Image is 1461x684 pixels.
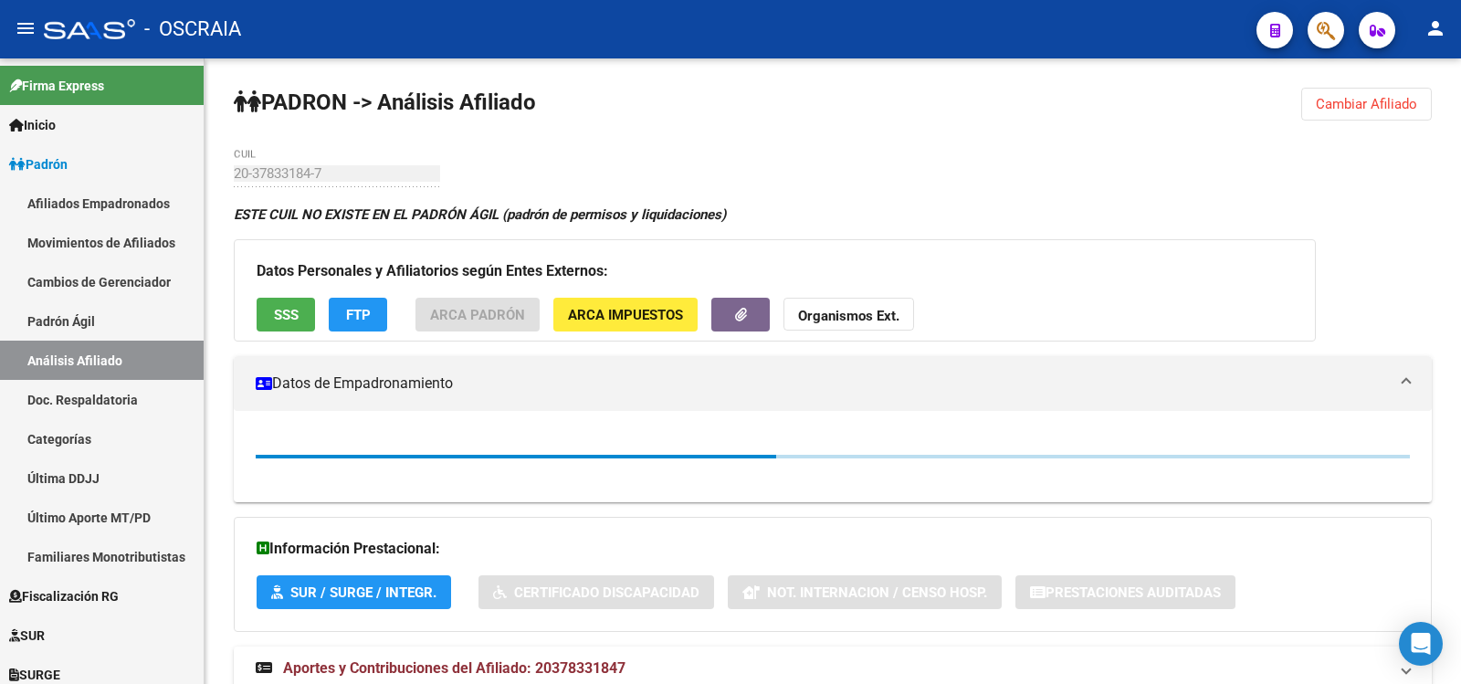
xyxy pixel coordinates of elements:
div: Open Intercom Messenger [1399,622,1443,666]
button: Not. Internacion / Censo Hosp. [728,575,1002,609]
mat-icon: menu [15,17,37,39]
span: Aportes y Contribuciones del Afiliado: 20378331847 [283,659,625,677]
span: SUR / SURGE / INTEGR. [290,584,436,601]
h3: Datos Personales y Afiliatorios según Entes Externos: [257,258,1293,284]
button: SSS [257,298,315,331]
span: Prestaciones Auditadas [1046,584,1221,601]
h3: Información Prestacional: [257,536,1409,562]
button: Cambiar Afiliado [1301,88,1432,121]
span: Not. Internacion / Censo Hosp. [767,584,987,601]
strong: PADRON -> Análisis Afiliado [234,89,536,115]
span: SSS [274,307,299,323]
button: ARCA Padrón [415,298,540,331]
span: Certificado Discapacidad [514,584,699,601]
button: Organismos Ext. [783,298,914,331]
strong: Organismos Ext. [798,308,899,324]
button: SUR / SURGE / INTEGR. [257,575,451,609]
div: Datos de Empadronamiento [234,411,1432,502]
span: Inicio [9,115,56,135]
span: Padrón [9,154,68,174]
button: Certificado Discapacidad [478,575,714,609]
mat-icon: person [1424,17,1446,39]
span: - OSCRAIA [144,9,241,49]
button: ARCA Impuestos [553,298,698,331]
span: Fiscalización RG [9,586,119,606]
span: ARCA Impuestos [568,307,683,323]
mat-expansion-panel-header: Datos de Empadronamiento [234,356,1432,411]
span: SUR [9,626,45,646]
span: FTP [346,307,371,323]
strong: ESTE CUIL NO EXISTE EN EL PADRÓN ÁGIL (padrón de permisos y liquidaciones) [234,206,726,223]
button: Prestaciones Auditadas [1015,575,1235,609]
span: ARCA Padrón [430,307,525,323]
span: Firma Express [9,76,104,96]
button: FTP [329,298,387,331]
span: Cambiar Afiliado [1316,96,1417,112]
mat-panel-title: Datos de Empadronamiento [256,374,1388,394]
